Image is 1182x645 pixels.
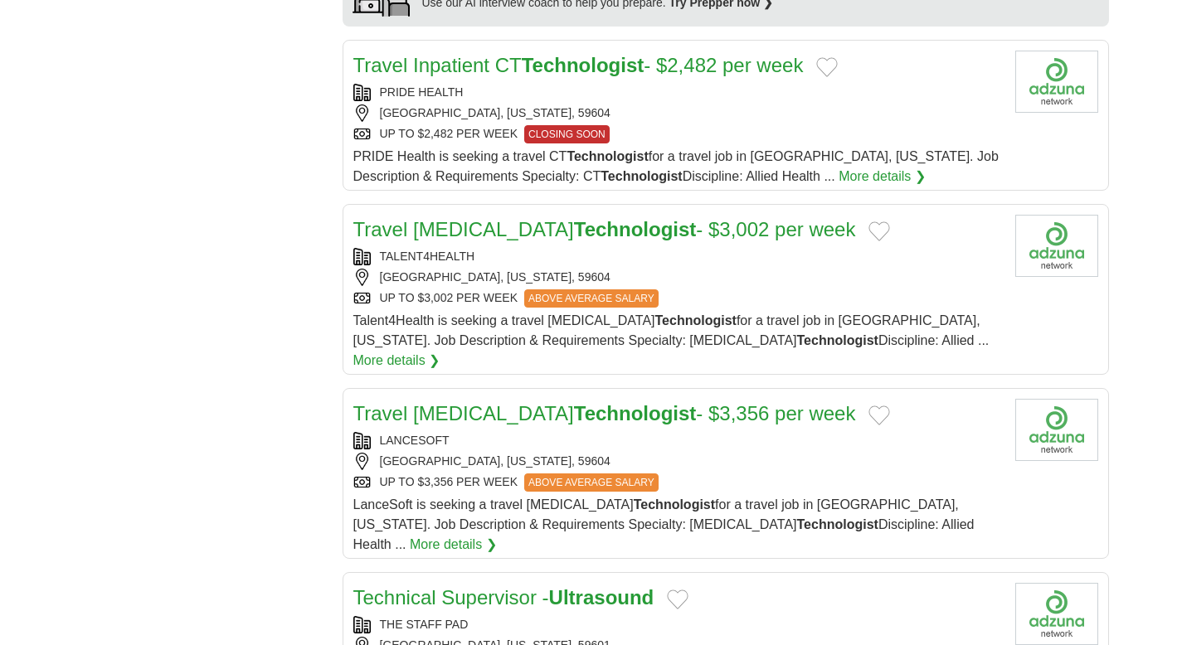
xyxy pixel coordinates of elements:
a: Technical Supervisor -Ultrasound [353,586,654,609]
strong: Technologist [567,149,648,163]
div: THE STAFF PAD [353,616,1002,633]
strong: Technologist [601,169,682,183]
div: UP TO $3,356 PER WEEK [353,473,1002,492]
span: ABOVE AVERAGE SALARY [524,473,659,492]
a: More details ❯ [410,535,497,555]
img: Company logo [1015,583,1098,645]
strong: Technologist [574,402,697,424]
strong: Technologist [634,497,715,512]
a: Travel Inpatient CTTechnologist- $2,482 per week [353,54,804,76]
strong: Ultrasound [549,586,654,609]
div: UP TO $3,002 PER WEEK [353,289,1002,308]
a: More details ❯ [353,351,440,371]
span: PRIDE Health is seeking a travel CT for a travel job in [GEOGRAPHIC_DATA], [US_STATE]. Job Descri... [353,149,999,183]
div: [GEOGRAPHIC_DATA], [US_STATE], 59604 [353,269,1002,286]
strong: Technologist [574,218,697,240]
strong: Technologist [797,517,878,531]
div: [GEOGRAPHIC_DATA], [US_STATE], 59604 [353,104,1002,122]
img: Company logo [1015,51,1098,113]
img: Company logo [1015,399,1098,461]
span: LanceSoft is seeking a travel [MEDICAL_DATA] for a travel job in [GEOGRAPHIC_DATA], [US_STATE]. J... [353,497,975,551]
div: UP TO $2,482 PER WEEK [353,125,1002,143]
button: Add to favorite jobs [816,57,838,77]
a: More details ❯ [839,167,926,187]
strong: Technologist [655,313,737,327]
button: Add to favorite jobs [868,221,890,241]
a: Travel [MEDICAL_DATA]Technologist- $3,356 per week [353,402,856,424]
div: PRIDE HEALTH [353,84,1002,101]
span: Talent4Health is seeking a travel [MEDICAL_DATA] for a travel job in [GEOGRAPHIC_DATA], [US_STATE... [353,313,990,347]
div: TALENT4HEALTH [353,248,1002,265]
button: Add to favorite jobs [868,405,890,425]
strong: Technologist [797,333,878,347]
a: Travel [MEDICAL_DATA]Technologist- $3,002 per week [353,218,856,240]
span: ABOVE AVERAGE SALARY [524,289,659,308]
button: Add to favorite jobs [667,589,688,609]
strong: Technologist [522,54,645,76]
div: [GEOGRAPHIC_DATA], [US_STATE], 59604 [353,453,1002,470]
img: Company logo [1015,215,1098,277]
div: LANCESOFT [353,432,1002,449]
span: CLOSING SOON [524,125,610,143]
